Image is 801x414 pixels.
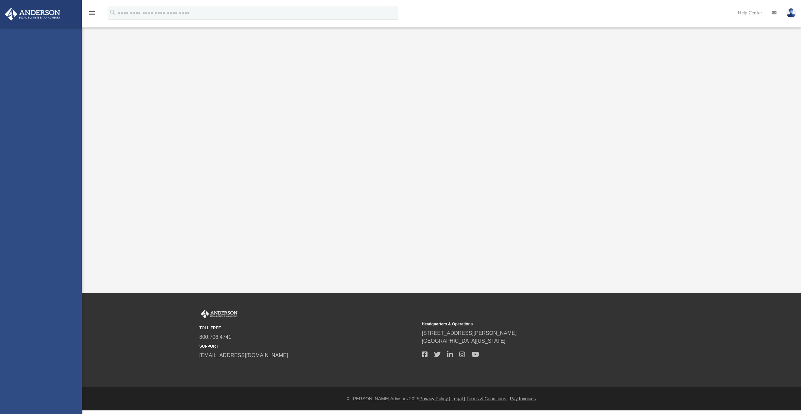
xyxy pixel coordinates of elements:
a: menu [88,12,96,17]
img: Anderson Advisors Platinum Portal [3,8,62,21]
small: Headquarters & Operations [422,321,640,327]
a: Terms & Conditions | [466,396,509,401]
i: search [109,9,116,16]
img: User Pic [786,8,796,18]
a: [STREET_ADDRESS][PERSON_NAME] [422,330,517,336]
small: SUPPORT [200,343,417,349]
a: 800.706.4741 [200,334,232,340]
a: Privacy Policy | [419,396,450,401]
a: Pay Invoices [510,396,536,401]
img: Anderson Advisors Platinum Portal [200,310,239,318]
small: TOLL FREE [200,325,417,331]
a: Legal | [452,396,465,401]
a: [GEOGRAPHIC_DATA][US_STATE] [422,338,506,344]
i: menu [88,9,96,17]
a: [EMAIL_ADDRESS][DOMAIN_NAME] [200,353,288,358]
div: © [PERSON_NAME] Advisors 2025 [82,395,801,402]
